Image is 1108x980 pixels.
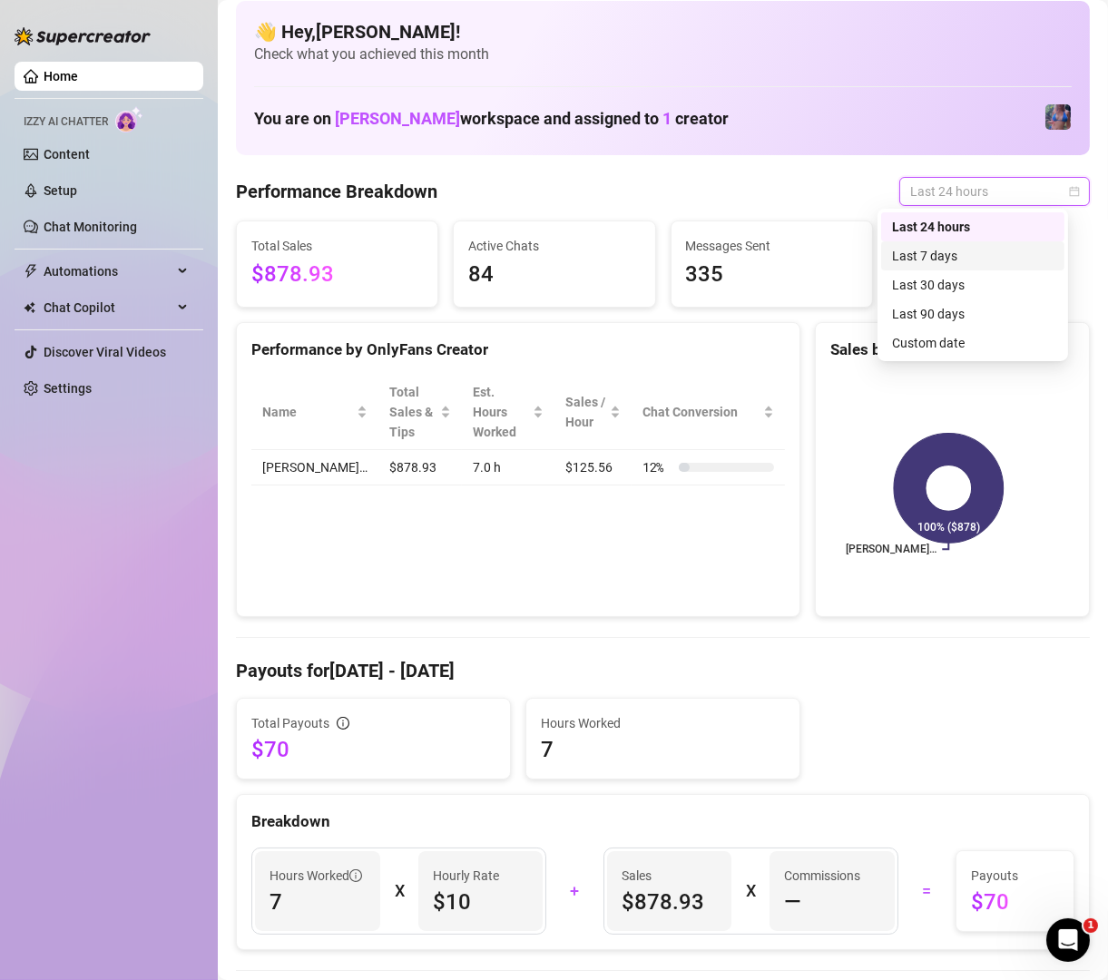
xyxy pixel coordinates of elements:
span: info-circle [337,717,349,730]
div: = [909,877,945,906]
td: $125.56 [554,450,632,485]
div: X [746,877,755,906]
text: [PERSON_NAME]… [846,544,936,556]
span: $70 [971,887,1059,916]
span: $70 [251,735,495,764]
span: Sales [622,866,718,886]
img: logo-BBDzfeDw.svg [15,27,151,45]
a: Content [44,147,90,162]
span: 1 [1083,918,1098,933]
span: Last 24 hours [910,178,1079,205]
span: 335 [686,258,858,292]
h4: 👋 Hey, [PERSON_NAME] ! [254,19,1072,44]
span: Izzy AI Chatter [24,113,108,131]
div: Performance by OnlyFans Creator [251,338,785,362]
th: Sales / Hour [554,375,632,450]
div: Last 7 days [892,246,1054,266]
div: Last 90 days [881,299,1064,328]
span: Chat Conversion [642,402,760,422]
div: Last 24 hours [881,212,1064,241]
span: Total Payouts [251,713,329,733]
div: Last 30 days [892,275,1054,295]
span: Sales / Hour [565,392,606,432]
span: Hours Worked [541,713,785,733]
article: Commissions [784,866,860,886]
span: calendar [1069,186,1080,197]
div: Custom date [881,328,1064,358]
span: 7 [541,735,785,764]
span: $878.93 [251,258,423,292]
th: Name [251,375,378,450]
span: $878.93 [622,887,718,916]
a: Chat Monitoring [44,220,137,234]
td: 7.0 h [462,450,554,485]
a: Settings [44,381,92,396]
span: Name [262,402,353,422]
span: Payouts [971,866,1059,886]
img: Chat Copilot [24,301,35,314]
td: $878.93 [378,450,462,485]
div: Last 24 hours [892,217,1054,237]
span: Messages Sent [686,236,858,256]
img: AI Chatter [115,106,143,132]
span: 12 % [642,457,672,477]
a: Home [44,69,78,83]
div: X [395,877,404,906]
span: 1 [662,109,672,128]
span: Automations [44,257,172,286]
div: Last 90 days [892,304,1054,324]
span: — [784,887,801,916]
span: Chat Copilot [44,293,172,322]
span: 84 [468,258,640,292]
h4: Performance Breakdown [236,179,437,204]
div: Sales by OnlyFans Creator [830,338,1074,362]
span: Total Sales & Tips [389,382,436,442]
span: thunderbolt [24,264,38,279]
div: + [557,877,593,906]
a: Discover Viral Videos [44,345,166,359]
span: Hours Worked [270,866,362,886]
td: [PERSON_NAME]… [251,450,378,485]
div: Est. Hours Worked [473,382,529,442]
span: $10 [433,887,529,916]
a: Setup [44,183,77,198]
th: Chat Conversion [632,375,785,450]
span: Check what you achieved this month [254,44,1072,64]
span: info-circle [349,869,362,882]
iframe: Intercom live chat [1046,918,1090,962]
h1: You are on workspace and assigned to creator [254,109,729,129]
div: Last 30 days [881,270,1064,299]
div: Last 7 days [881,241,1064,270]
span: Total Sales [251,236,423,256]
img: Jaylie [1045,104,1071,130]
span: [PERSON_NAME] [335,109,460,128]
article: Hourly Rate [433,866,499,886]
h4: Payouts for [DATE] - [DATE] [236,658,1090,683]
span: Active Chats [468,236,640,256]
div: Custom date [892,333,1054,353]
span: 7 [270,887,366,916]
div: Breakdown [251,809,1074,834]
th: Total Sales & Tips [378,375,462,450]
